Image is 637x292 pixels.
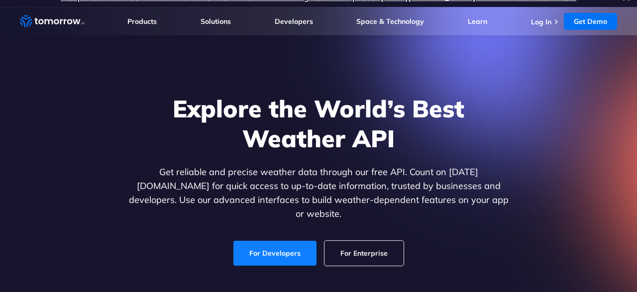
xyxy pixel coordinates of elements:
[468,17,487,26] a: Learn
[531,17,551,26] a: Log In
[324,241,404,266] a: For Enterprise
[20,14,85,29] a: Home link
[275,17,313,26] a: Developers
[356,17,424,26] a: Space & Technology
[127,17,157,26] a: Products
[201,17,231,26] a: Solutions
[126,165,511,221] p: Get reliable and precise weather data through our free API. Count on [DATE][DOMAIN_NAME] for quic...
[233,241,317,266] a: For Developers
[564,13,617,30] a: Get Demo
[126,94,511,153] h1: Explore the World’s Best Weather API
